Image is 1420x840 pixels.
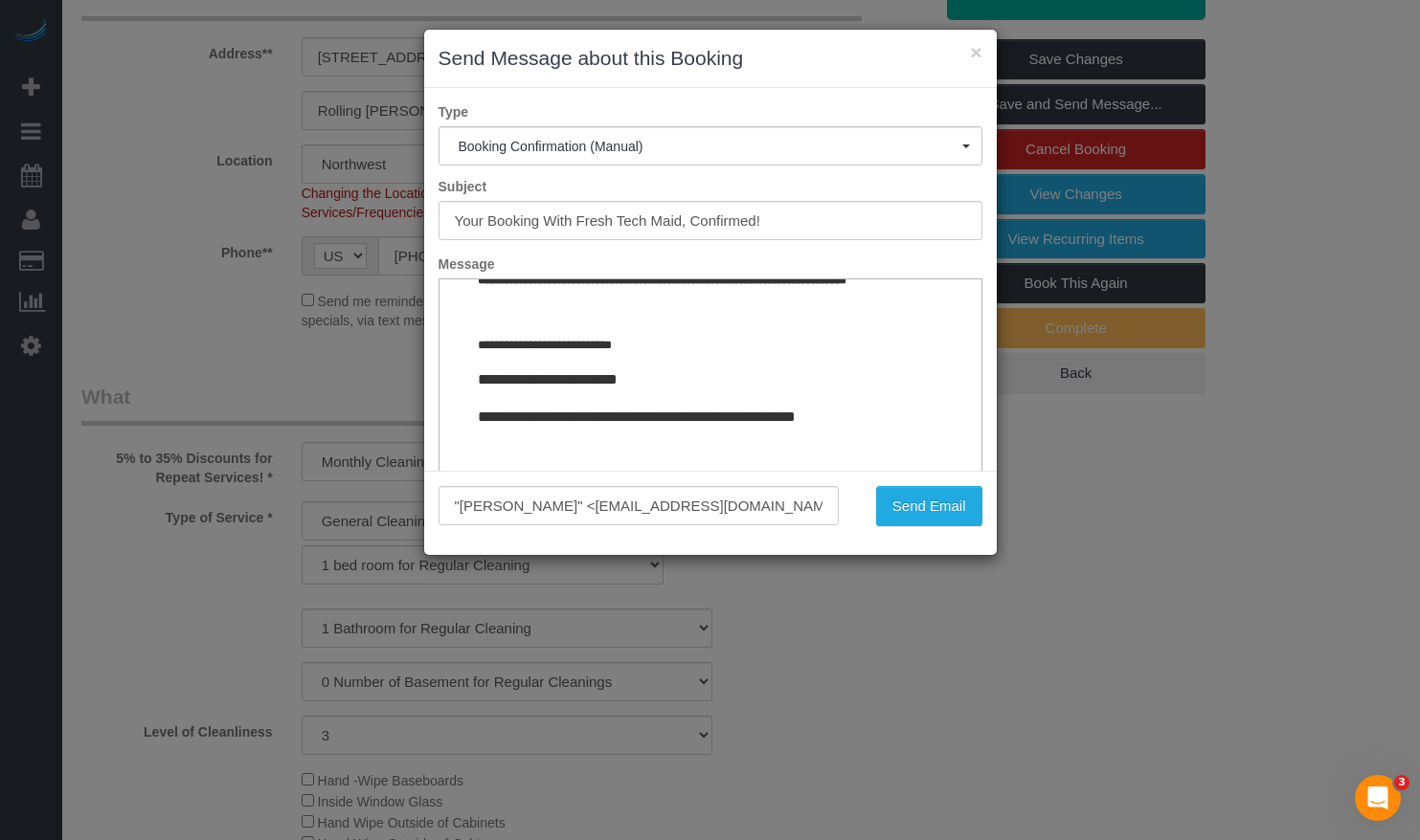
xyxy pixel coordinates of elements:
label: Type [424,102,997,122]
iframe: Intercom live chat [1355,775,1401,821]
h3: Send Message about this Booking [439,44,982,73]
label: Subject [424,177,997,196]
span: Booking Confirmation (Manual) [459,139,962,154]
input: Subject [439,201,982,240]
iframe: Rich Text Editor, editor1 [440,279,981,578]
label: Message [424,254,997,274]
button: × [970,42,981,62]
span: 3 [1394,775,1409,790]
button: Booking Confirmation (Manual) [439,126,982,166]
button: Send Email [876,486,982,526]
